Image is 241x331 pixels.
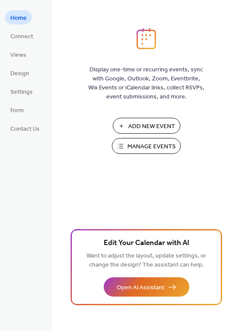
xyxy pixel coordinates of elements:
span: Manage Events [127,142,176,151]
button: Open AI Assistant [104,277,189,297]
a: Settings [5,84,38,98]
span: Add New Event [128,122,175,131]
a: Form [5,103,29,117]
span: Want to adjust the layout, update settings, or change the design? The assistant can help. [87,250,206,271]
span: Views [10,51,26,60]
span: Settings [10,88,33,97]
a: Views [5,47,31,61]
a: Contact Us [5,121,45,135]
button: Add New Event [113,118,180,134]
span: Edit Your Calendar with AI [104,237,189,249]
span: Display one-time or recurring events, sync with Google, Outlook, Zoom, Eventbrite, Wix Events or ... [88,65,204,101]
a: Connect [5,29,38,43]
a: Design [5,66,34,80]
span: Connect [10,32,33,41]
span: Home [10,14,27,23]
img: logo_icon.svg [136,28,156,49]
a: Home [5,10,32,25]
span: Contact Us [10,125,40,134]
span: Form [10,106,24,115]
span: Design [10,69,29,78]
span: Open AI Assistant [117,283,164,292]
button: Manage Events [112,138,181,154]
